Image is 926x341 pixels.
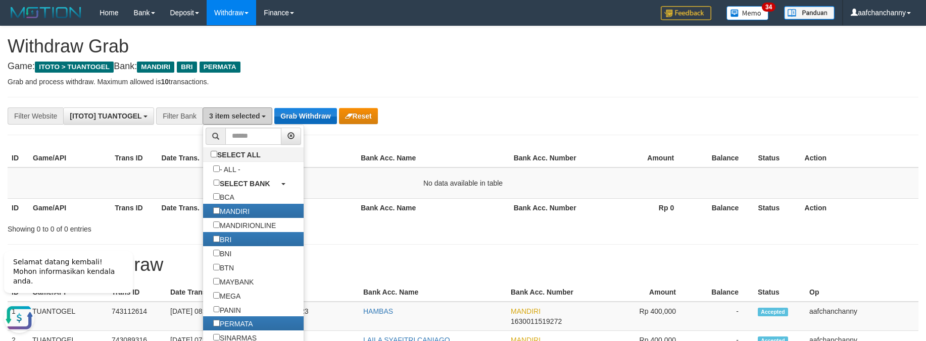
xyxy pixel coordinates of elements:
[203,204,260,218] label: MANDIRI
[211,151,217,157] input: SELECT ALL
[111,149,157,167] th: Trans ID
[689,198,754,217] th: Balance
[8,36,918,56] h1: Withdraw Grab
[263,302,359,331] td: HAMBAS123
[35,62,114,73] span: ITOTO > TUANTOGEL
[8,149,29,167] th: ID
[156,107,203,125] div: Filter Bank
[805,302,918,331] td: aafchanchanny
[166,283,263,302] th: Date Trans.
[203,190,245,204] label: BCA
[507,283,597,302] th: Bank Acc. Number
[111,198,157,217] th: Trans ID
[213,236,220,242] input: BRI
[661,6,711,20] img: Feedback.jpg
[29,149,111,167] th: Game/API
[726,6,769,20] img: Button%20Memo.svg
[689,149,754,167] th: Balance
[754,149,800,167] th: Status
[8,77,918,87] p: Grab and process withdraw. Maximum allowed is transactions.
[203,289,251,303] label: MEGA
[213,264,220,270] input: BTN
[161,78,169,86] strong: 10
[597,283,691,302] th: Amount
[29,198,111,217] th: Game/API
[592,198,689,217] th: Rp 0
[8,5,84,20] img: MOTION_logo.png
[166,302,263,331] td: [DATE] 08:31:42
[339,108,378,124] button: Reset
[357,149,510,167] th: Bank Acc. Name
[203,316,263,330] label: PERMATA
[213,180,220,186] input: SELECT BANK
[213,306,220,313] input: PANIN
[257,198,357,217] th: User ID
[137,62,174,73] span: MANDIRI
[203,162,251,176] label: - ALL -
[8,62,918,72] h4: Game: Bank:
[754,283,805,302] th: Status
[274,108,336,124] button: Grab Withdraw
[213,221,220,228] input: MANDIRIONLINE
[203,107,272,125] button: 3 item selected
[200,62,240,73] span: PERMATA
[8,198,29,217] th: ID
[511,317,562,325] span: Copy 1630011519272 to clipboard
[784,6,835,20] img: panduan.png
[213,193,220,200] input: BCA
[213,320,220,326] input: PERMATA
[203,232,241,246] label: BRI
[203,176,304,190] a: SELECT BANK
[257,149,357,167] th: User ID
[177,62,197,73] span: BRI
[203,303,251,317] label: PANIN
[13,16,115,43] span: Selamat datang kembali! Mohon informasikan kendala anda.
[8,167,918,199] td: No data available in table
[213,165,220,172] input: - ALL -
[4,61,34,91] button: Open LiveChat chat widget
[213,207,220,214] input: MANDIRI
[8,255,918,275] h1: 15 Latest Withdraw
[754,198,800,217] th: Status
[213,250,220,256] input: BNI
[8,220,378,234] div: Showing 0 to 0 of 0 entries
[157,149,257,167] th: Date Trans.
[203,260,244,274] label: BTN
[801,149,918,167] th: Action
[691,283,754,302] th: Balance
[357,198,510,217] th: Bank Acc. Name
[203,274,264,289] label: MAYBANK
[511,307,541,315] span: MANDIRI
[758,308,788,316] span: Accepted
[157,198,257,217] th: Date Trans.
[597,302,691,331] td: Rp 400,000
[63,107,154,125] button: [ITOTO] TUANTOGEL
[805,283,918,302] th: Op
[691,302,754,331] td: -
[213,292,220,299] input: MEGA
[213,334,220,340] input: SINARMAS
[8,107,63,125] div: Filter Website
[510,149,592,167] th: Bank Acc. Number
[70,112,141,120] span: [ITOTO] TUANTOGEL
[363,307,393,315] a: HAMBAS
[801,198,918,217] th: Action
[203,246,241,260] label: BNI
[209,112,260,120] span: 3 item selected
[203,218,286,232] label: MANDIRIONLINE
[213,278,220,285] input: MAYBANK
[359,283,507,302] th: Bank Acc. Name
[203,147,271,161] label: SELECT ALL
[592,149,689,167] th: Amount
[762,3,775,12] span: 34
[510,198,592,217] th: Bank Acc. Number
[220,179,270,187] b: SELECT BANK
[263,283,359,302] th: User ID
